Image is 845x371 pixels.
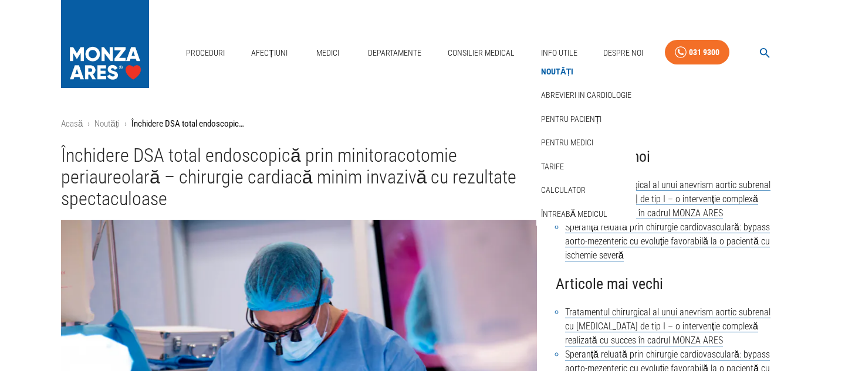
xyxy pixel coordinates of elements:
[61,118,83,129] a: Acasă
[124,117,127,131] li: ›
[539,205,610,224] a: Întreabă medicul
[539,110,604,129] a: Pentru pacienți
[536,178,636,202] div: Calculator
[309,41,346,65] a: Medici
[565,307,770,346] a: Tratamentul chirurgical al unui anevrism aortic subrenal cu [MEDICAL_DATA] de tip I – o intervenț...
[565,222,770,261] a: Speranță reluată prin chirurgie cardiovasculară: bypass aorto-mezenteric cu evoluție favorabilă l...
[363,41,426,65] a: Departamente
[536,131,636,155] div: Pentru medici
[539,86,634,105] a: Abrevieri in cardiologie
[443,41,519,65] a: Consilier Medical
[536,60,636,84] div: Noutăți
[556,145,784,169] h4: Articole mai noi
[536,107,636,131] div: Pentru pacienți
[61,117,784,131] nav: breadcrumb
[131,117,249,131] p: Închidere DSA total endoscopică prin minitoracotomie periaureolară – chirurgie cardiacă minim inv...
[536,155,636,179] div: Tarife
[87,117,90,131] li: ›
[536,41,582,65] a: Info Utile
[539,181,588,200] a: Calculator
[689,45,719,60] div: 031 9300
[599,41,648,65] a: Despre Noi
[536,202,636,226] div: Întreabă medicul
[536,60,636,226] nav: secondary mailbox folders
[665,40,729,65] a: 031 9300
[556,272,784,296] h4: Articole mai vechi
[539,157,566,176] a: Tarife
[246,41,292,65] a: Afecțiuni
[565,179,770,219] a: Tratamentul chirurgical al unui anevrism aortic subrenal cu [MEDICAL_DATA] de tip I – o intervenț...
[94,118,120,129] a: Noutăți
[539,62,576,81] a: Noutăți
[181,41,229,65] a: Proceduri
[61,145,537,210] h1: Închidere DSA total endoscopică prin minitoracotomie periaureolară – chirurgie cardiacă minim inv...
[539,133,596,152] a: Pentru medici
[536,83,636,107] div: Abrevieri in cardiologie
